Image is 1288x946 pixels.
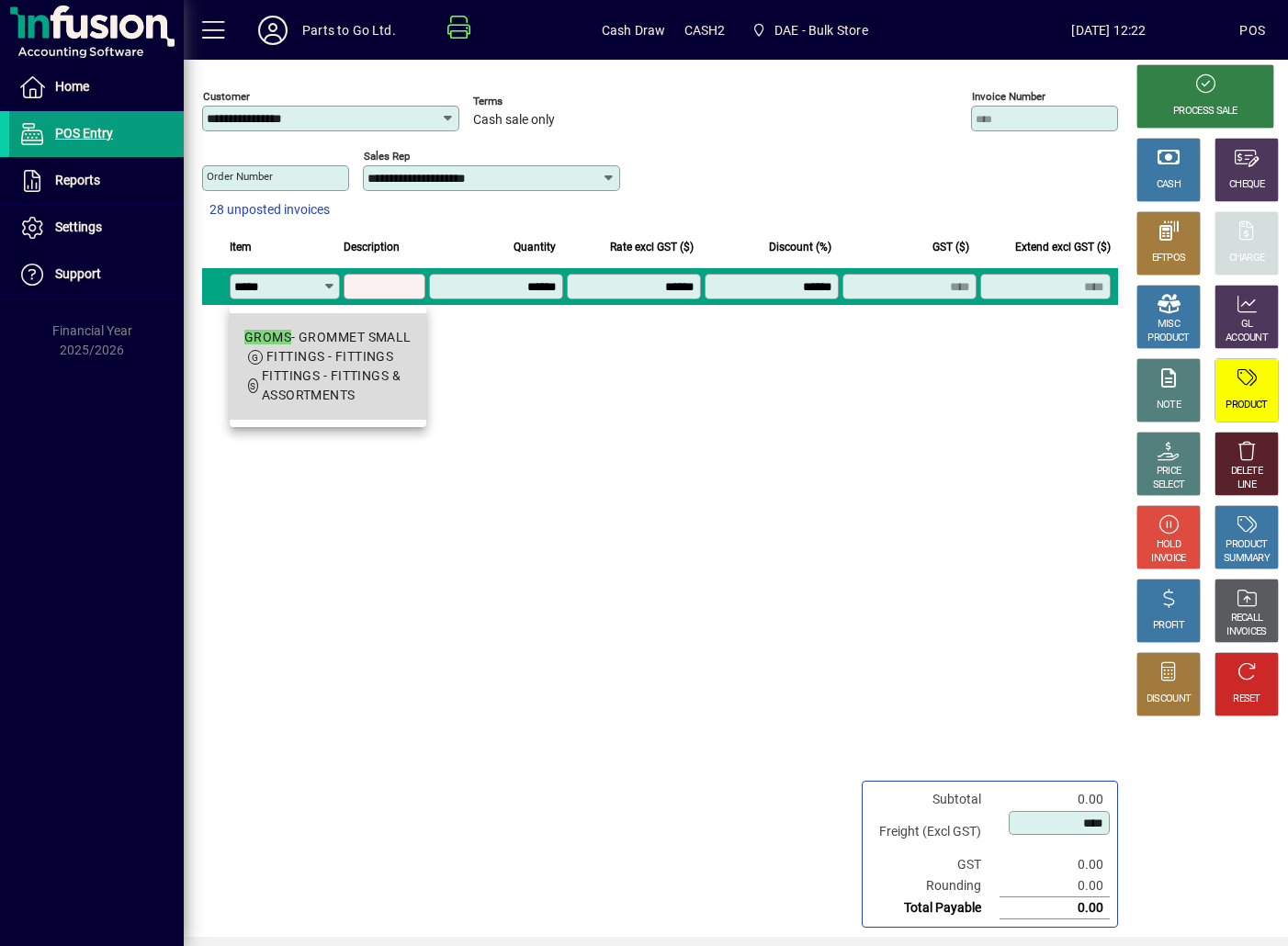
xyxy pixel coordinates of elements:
div: NOTE [1157,399,1181,412]
td: GST [870,854,1000,875]
div: RESET [1233,693,1260,706]
td: 0.00 [1000,875,1110,897]
div: Parts to Go Ltd. [302,16,396,45]
span: Terms [473,96,583,107]
a: Support [9,252,184,298]
span: GST ($) [932,237,969,257]
td: 0.00 [1000,854,1110,875]
div: PRODUCT [1226,538,1267,552]
mat-label: Order number [207,170,273,183]
div: DISCOUNT [1147,693,1191,706]
div: - GROMMET SMALL [244,328,412,347]
td: Subtotal [870,789,1000,810]
span: Description [344,237,400,257]
div: DELETE [1231,465,1262,479]
span: DAE - Bulk Store [743,14,875,47]
td: Total Payable [870,897,1000,919]
span: Discount (%) [769,237,831,257]
td: Freight (Excl GST) [870,810,1000,854]
span: FITTINGS - FITTINGS [266,349,393,364]
div: SELECT [1153,479,1185,492]
span: Settings [55,220,102,234]
span: Cash sale only [473,113,555,128]
button: 28 unposted invoices [202,194,337,227]
td: Rounding [870,875,1000,897]
div: INVOICES [1226,625,1266,639]
span: Cash Draw [602,16,666,45]
div: PRODUCT [1226,399,1267,412]
div: SUMMARY [1224,552,1270,566]
span: Support [55,266,101,281]
div: MISC [1158,318,1180,332]
button: Profile [243,14,302,47]
div: LINE [1237,479,1256,492]
div: PROFIT [1153,619,1184,633]
span: Quantity [514,237,556,257]
div: EFTPOS [1152,252,1186,265]
a: Reports [9,158,184,204]
div: RECALL [1231,612,1263,625]
span: [DATE] 12:22 [978,16,1240,45]
mat-label: Invoice number [972,90,1045,103]
div: INVOICE [1151,552,1185,566]
div: CASH [1157,178,1181,192]
div: PRODUCT [1147,332,1189,345]
em: GROMS [244,330,291,344]
td: 0.00 [1000,897,1110,919]
span: Reports [55,173,100,187]
a: Settings [9,205,184,251]
td: 0.00 [1000,789,1110,810]
span: Home [55,79,89,94]
a: Home [9,64,184,110]
span: POS Entry [55,126,113,141]
div: HOLD [1157,538,1181,552]
div: CHARGE [1229,252,1265,265]
div: ACCOUNT [1226,332,1268,345]
mat-option: GROMS - GROMMET SMALL [230,313,426,420]
span: FITTINGS - FITTINGS & ASSORTMENTS [262,368,401,402]
span: DAE - Bulk Store [774,16,868,45]
span: CASH2 [684,16,726,45]
div: GL [1241,318,1253,332]
mat-label: Sales rep [364,150,410,163]
span: Rate excl GST ($) [610,237,694,257]
span: Item [230,237,252,257]
div: PRICE [1157,465,1181,479]
div: PROCESS SALE [1173,105,1237,118]
span: Extend excl GST ($) [1015,237,1111,257]
div: CHEQUE [1229,178,1264,192]
div: POS [1239,16,1265,45]
mat-label: Customer [203,90,250,103]
span: 28 unposted invoices [209,200,330,220]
